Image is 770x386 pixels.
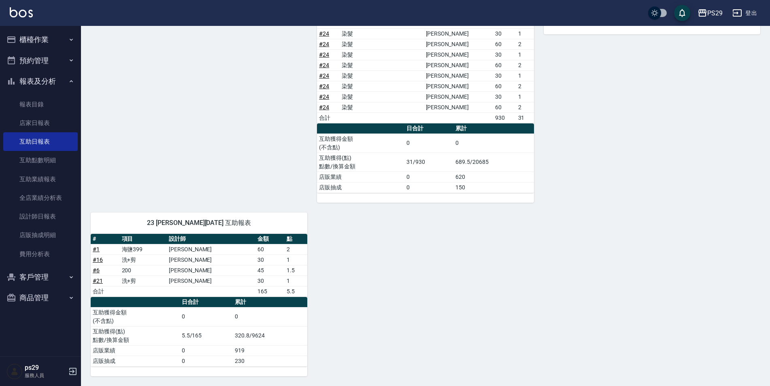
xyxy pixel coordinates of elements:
td: 1 [285,255,307,265]
td: 0 [180,356,233,366]
a: 互助業績報表 [3,170,78,189]
td: 染髮 [340,81,423,91]
td: 930 [493,112,516,123]
td: 染髮 [340,39,423,49]
td: 1 [285,276,307,286]
a: #24 [319,62,329,68]
td: 150 [453,182,534,193]
td: [PERSON_NAME] [167,265,255,276]
td: 5.5/165 [180,326,233,345]
td: 1 [516,91,534,102]
table: a dense table [91,234,307,297]
td: [PERSON_NAME] [424,28,493,39]
td: 染髮 [340,49,423,60]
td: [PERSON_NAME] [167,255,255,265]
td: [PERSON_NAME] [424,102,493,112]
td: 2 [285,244,307,255]
td: 店販抽成 [317,182,404,193]
td: 60 [493,102,516,112]
td: 31/930 [404,153,453,172]
a: #24 [319,51,329,58]
td: 31 [516,112,534,123]
a: #24 [319,83,329,89]
a: #24 [319,30,329,37]
a: 店販抽成明細 [3,226,78,244]
table: a dense table [317,123,534,193]
td: 620 [453,172,534,182]
td: 0 [453,134,534,153]
a: #7 [319,20,326,26]
a: 全店業績分析表 [3,189,78,207]
a: 費用分析表 [3,245,78,263]
td: 2 [516,39,534,49]
span: 23 [PERSON_NAME][DATE] 互助報表 [100,219,298,227]
a: 互助日報表 [3,132,78,151]
th: 項目 [120,234,167,244]
th: 金額 [255,234,285,244]
td: 店販抽成 [91,356,180,366]
th: 日合計 [180,297,233,308]
button: 客戶管理 [3,267,78,288]
a: #24 [319,93,329,100]
button: 商品管理 [3,287,78,308]
th: 累計 [453,123,534,134]
td: 0 [233,307,307,326]
td: [PERSON_NAME] [424,60,493,70]
button: 登出 [729,6,760,21]
td: 919 [233,345,307,356]
td: 互助獲得(點) 點數/換算金額 [91,326,180,345]
button: 報表及分析 [3,71,78,92]
a: 店家日報表 [3,114,78,132]
td: 0 [180,345,233,356]
td: 60 [493,60,516,70]
td: [PERSON_NAME] [424,70,493,81]
td: 1 [516,70,534,81]
button: 預約管理 [3,50,78,71]
button: PS29 [694,5,726,21]
a: #24 [319,104,329,110]
td: 店販業績 [91,345,180,356]
td: 合計 [317,112,340,123]
th: 日合計 [404,123,453,134]
td: 1 [516,28,534,39]
td: 1.5 [285,265,307,276]
th: # [91,234,120,244]
td: 320.8/9624 [233,326,307,345]
td: 店販業績 [317,172,404,182]
td: 2 [516,60,534,70]
p: 服務人員 [25,372,66,379]
a: #6 [93,267,100,274]
td: 200 [120,265,167,276]
th: 設計師 [167,234,255,244]
td: 230 [233,356,307,366]
td: 689.5/20685 [453,153,534,172]
td: 0 [404,134,453,153]
a: #16 [93,257,103,263]
td: 染髮 [340,102,423,112]
td: 染髮 [340,60,423,70]
td: 洗+剪 [120,276,167,286]
td: [PERSON_NAME] [424,39,493,49]
td: 洗+剪 [120,255,167,265]
td: 0 [404,182,453,193]
td: 30 [493,28,516,39]
td: [PERSON_NAME] [167,276,255,286]
th: 點 [285,234,307,244]
a: 報表目錄 [3,95,78,114]
td: [PERSON_NAME] [424,81,493,91]
td: [PERSON_NAME] [424,49,493,60]
td: 30 [255,255,285,265]
td: 海鹽399 [120,244,167,255]
td: 60 [493,81,516,91]
td: 互助獲得金額 (不含點) [317,134,404,153]
a: #1 [93,246,100,252]
td: 2 [516,102,534,112]
div: PS29 [707,8,723,18]
h5: ps29 [25,364,66,372]
td: 60 [255,244,285,255]
a: 互助點數明細 [3,151,78,170]
td: 30 [493,91,516,102]
button: save [674,5,690,21]
td: 染髮 [340,28,423,39]
td: 30 [493,70,516,81]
